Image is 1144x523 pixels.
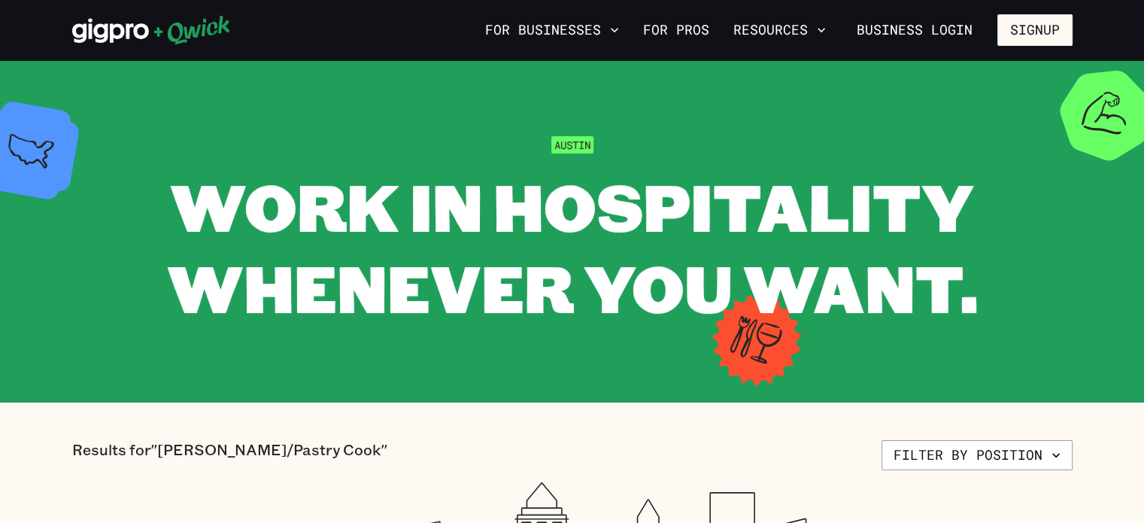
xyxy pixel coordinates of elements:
[479,17,625,43] button: For Businesses
[551,136,593,154] span: Austin
[997,14,1073,46] button: Signup
[167,163,978,330] span: WORK IN HOSPITALITY WHENEVER YOU WANT.
[882,440,1073,470] button: Filter by position
[727,17,832,43] button: Resources
[637,17,715,43] a: For Pros
[844,14,985,46] a: Business Login
[72,440,387,470] p: Results for "[PERSON_NAME]/Pastry Cook"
